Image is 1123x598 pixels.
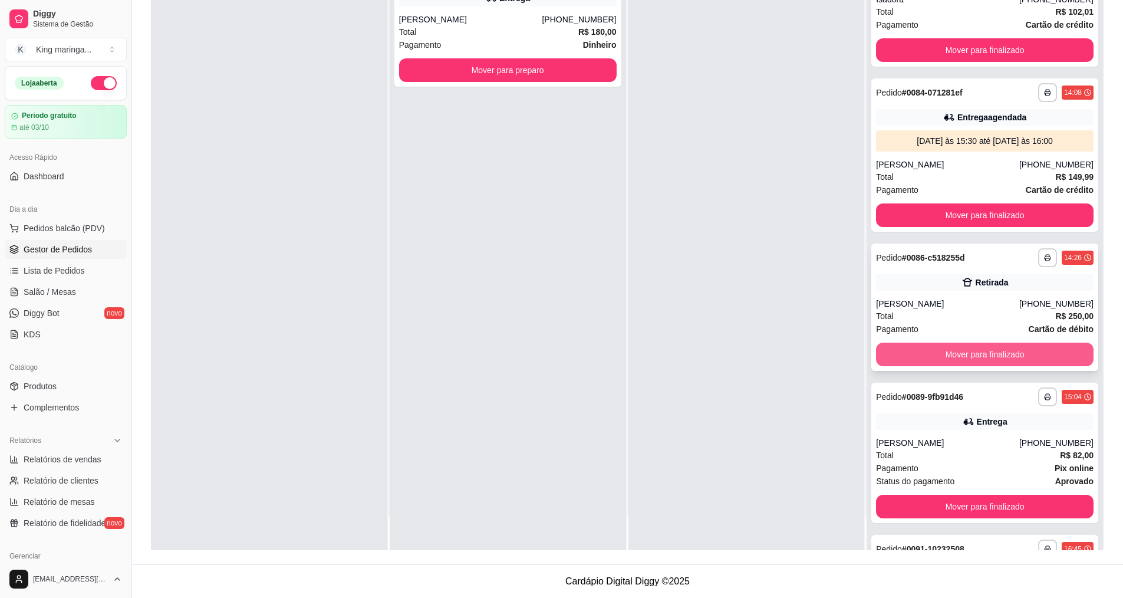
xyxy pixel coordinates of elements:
[5,282,127,301] a: Salão / Mesas
[399,25,417,38] span: Total
[1055,464,1094,473] strong: Pix online
[15,77,64,90] div: Loja aberta
[977,416,1007,428] div: Entrega
[5,148,127,167] div: Acesso Rápido
[881,135,1089,147] div: [DATE] às 15:30 até [DATE] às 16:00
[33,9,122,19] span: Diggy
[902,253,965,262] strong: # 0086-c518255d
[876,88,902,97] span: Pedido
[24,307,60,319] span: Diggy Bot
[583,40,617,50] strong: Dinheiro
[876,323,918,336] span: Pagamento
[5,492,127,511] a: Relatório de mesas
[957,111,1026,123] div: Entrega agendada
[876,5,894,18] span: Total
[876,310,894,323] span: Total
[1055,172,1094,182] strong: R$ 149,99
[5,565,127,593] button: [EMAIL_ADDRESS][DOMAIN_NAME]
[24,517,106,529] span: Relatório de fidelidade
[24,222,105,234] span: Pedidos balcão (PDV)
[902,544,964,554] strong: # 0091-10232508
[24,170,64,182] span: Dashboard
[876,449,894,462] span: Total
[1029,324,1094,334] strong: Cartão de débito
[876,437,1019,449] div: [PERSON_NAME]
[876,343,1094,366] button: Mover para finalizado
[976,277,1009,288] div: Retirada
[5,358,127,377] div: Catálogo
[9,436,41,445] span: Relatórios
[876,253,902,262] span: Pedido
[33,574,108,584] span: [EMAIL_ADDRESS][DOMAIN_NAME]
[5,261,127,280] a: Lista de Pedidos
[876,18,918,31] span: Pagamento
[5,471,127,490] a: Relatório de clientes
[1055,311,1094,321] strong: R$ 250,00
[542,14,616,25] div: [PHONE_NUMBER]
[91,76,117,90] button: Alterar Status
[876,462,918,475] span: Pagamento
[1055,477,1094,486] strong: aprovado
[5,514,127,533] a: Relatório de fidelidadenovo
[24,475,98,487] span: Relatório de clientes
[876,392,902,402] span: Pedido
[33,19,122,29] span: Sistema de Gestão
[876,495,1094,518] button: Mover para finalizado
[399,38,442,51] span: Pagamento
[5,219,127,238] button: Pedidos balcão (PDV)
[5,547,127,566] div: Gerenciar
[876,183,918,196] span: Pagamento
[1064,253,1082,262] div: 14:26
[24,265,85,277] span: Lista de Pedidos
[1055,7,1094,17] strong: R$ 102,01
[902,88,963,97] strong: # 0084-071281ef
[876,298,1019,310] div: [PERSON_NAME]
[24,328,41,340] span: KDS
[1064,88,1082,97] div: 14:08
[24,380,57,392] span: Produtos
[5,105,127,139] a: Período gratuitoaté 03/10
[15,44,27,55] span: K
[1064,392,1082,402] div: 15:04
[5,200,127,219] div: Dia a dia
[578,27,617,37] strong: R$ 180,00
[5,304,127,323] a: Diggy Botnovo
[5,5,127,33] a: DiggySistema de Gestão
[24,286,76,298] span: Salão / Mesas
[5,167,127,186] a: Dashboard
[1019,298,1094,310] div: [PHONE_NUMBER]
[1019,437,1094,449] div: [PHONE_NUMBER]
[24,496,95,508] span: Relatório de mesas
[5,398,127,417] a: Complementos
[876,475,954,488] span: Status do pagamento
[399,58,617,82] button: Mover para preparo
[5,377,127,396] a: Produtos
[1026,185,1094,195] strong: Cartão de crédito
[1060,451,1094,460] strong: R$ 82,00
[24,454,101,465] span: Relatórios de vendas
[902,392,963,402] strong: # 0089-9fb91d46
[132,564,1123,598] footer: Cardápio Digital Diggy © 2025
[876,38,1094,62] button: Mover para finalizado
[24,244,92,255] span: Gestor de Pedidos
[876,203,1094,227] button: Mover para finalizado
[5,38,127,61] button: Select a team
[24,402,79,413] span: Complementos
[5,450,127,469] a: Relatórios de vendas
[1026,20,1094,29] strong: Cartão de crédito
[1019,159,1094,170] div: [PHONE_NUMBER]
[876,159,1019,170] div: [PERSON_NAME]
[1064,544,1082,554] div: 16:45
[36,44,91,55] div: King maringa ...
[19,123,49,132] article: até 03/10
[5,325,127,344] a: KDS
[22,111,77,120] article: Período gratuito
[876,170,894,183] span: Total
[876,544,902,554] span: Pedido
[399,14,542,25] div: [PERSON_NAME]
[5,240,127,259] a: Gestor de Pedidos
